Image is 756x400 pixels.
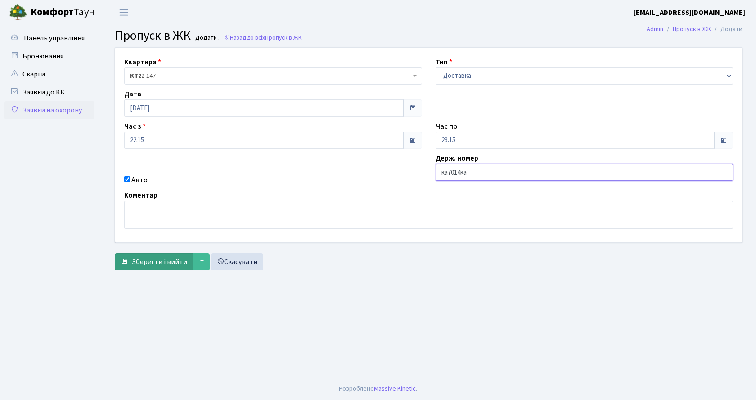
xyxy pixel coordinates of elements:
[131,175,148,185] label: Авто
[634,8,745,18] b: [EMAIL_ADDRESS][DOMAIN_NAME]
[265,33,302,42] span: Пропуск в ЖК
[193,34,220,42] small: Додати .
[673,24,711,34] a: Пропуск в ЖК
[4,101,94,119] a: Заявки на охорону
[9,4,27,22] img: logo.png
[115,27,191,45] span: Пропуск в ЖК
[115,253,193,270] button: Зберегти і вийти
[436,153,478,164] label: Держ. номер
[24,33,85,43] span: Панель управління
[124,67,422,85] span: <b>КТ2</b>&nbsp;&nbsp;&nbsp;2-147
[4,83,94,101] a: Заявки до КК
[224,33,302,42] a: Назад до всіхПропуск в ЖК
[634,7,745,18] a: [EMAIL_ADDRESS][DOMAIN_NAME]
[339,384,417,394] div: Розроблено .
[112,5,135,20] button: Переключити навігацію
[647,24,663,34] a: Admin
[4,65,94,83] a: Скарги
[436,57,452,67] label: Тип
[4,47,94,65] a: Бронювання
[31,5,94,20] span: Таун
[124,57,161,67] label: Квартира
[124,121,146,132] label: Час з
[130,72,411,81] span: <b>КТ2</b>&nbsp;&nbsp;&nbsp;2-147
[4,29,94,47] a: Панель управління
[132,257,187,267] span: Зберегти і вийти
[374,384,416,393] a: Massive Kinetic
[633,20,756,39] nav: breadcrumb
[436,164,733,181] input: AA0001AA
[124,89,141,99] label: Дата
[130,72,141,81] b: КТ2
[711,24,742,34] li: Додати
[124,190,157,201] label: Коментар
[436,121,458,132] label: Час по
[31,5,74,19] b: Комфорт
[211,253,263,270] a: Скасувати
